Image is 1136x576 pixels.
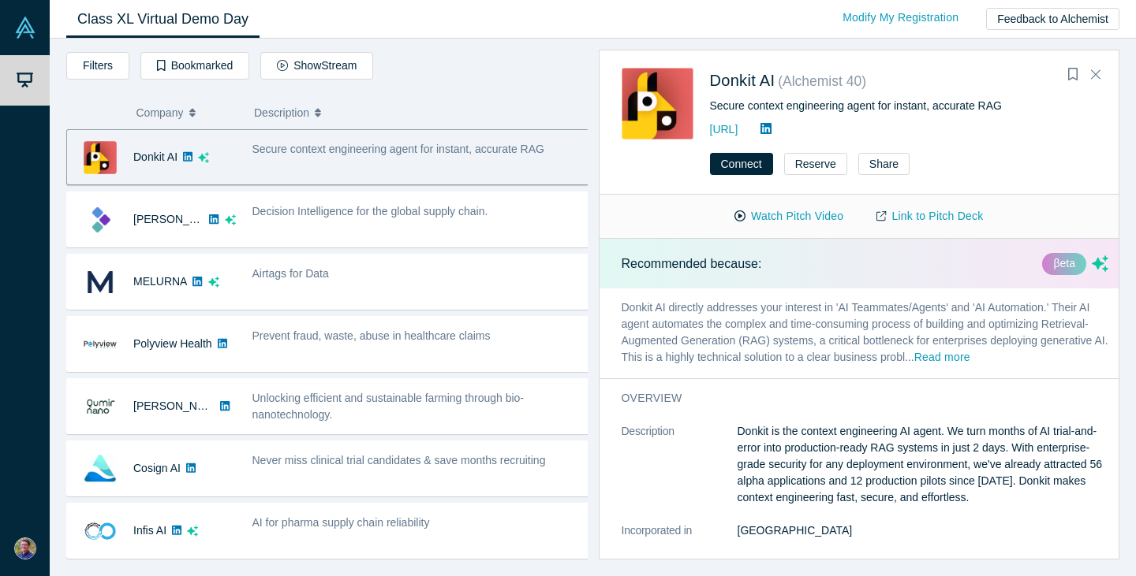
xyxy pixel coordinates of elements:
svg: dsa ai sparkles [1092,255,1108,272]
svg: dsa ai sparkles [187,526,198,537]
dd: [GEOGRAPHIC_DATA] [738,522,1109,539]
a: MELURNA [133,275,187,288]
img: Donkit AI's Logo [622,68,693,139]
a: Polyview Health [133,337,212,350]
img: Alchemist Vault Logo [14,17,36,39]
span: Ops (Operations) · AI · LLM · Gen ai · RAG · Recommender systems [738,557,1072,570]
button: Description [254,96,577,129]
img: Polyview Health's Logo [84,328,117,361]
span: Never miss clinical trial candidates & save months recruiting [252,454,546,466]
small: ( Alchemist 40 ) [778,73,866,89]
h3: overview [622,390,1087,407]
span: Description [254,96,309,129]
button: Close [1084,62,1108,87]
span: AI for pharma supply chain reliability [252,516,430,529]
img: Qumir Nano's Logo [84,390,117,423]
span: Prevent fraud, waste, abuse in healthcare claims [252,329,491,342]
button: ShowStream [260,52,373,80]
button: Connect [710,153,773,175]
p: Recommended because: [622,255,762,273]
a: Cosign AI [133,462,181,474]
p: Donkit AI directly addresses your interest in 'AI Teammates/Agents' and 'AI Automation.' Their AI... [600,288,1131,378]
img: Donkit AI's Logo [84,141,117,174]
svg: dsa ai sparkles [198,152,209,163]
button: Filters [66,52,129,80]
a: [URL] [710,123,738,136]
img: Kimaru AI's Logo [84,203,117,236]
button: Reserve [784,153,847,175]
button: Feedback to Alchemist [986,8,1119,30]
button: Read more [914,349,970,367]
span: Unlocking efficient and sustainable farming through bio-nanotechnology. [252,392,525,421]
svg: dsa ai sparkles [225,214,236,225]
img: Vik Ghai's Account [14,537,36,559]
img: Cosign AI's Logo [84,452,117,485]
span: Company [136,96,184,129]
a: Donkit AI [710,72,775,89]
button: Company [136,96,238,129]
button: Bookmarked [140,52,249,80]
a: [PERSON_NAME] [133,213,224,225]
a: Class XL Virtual Demo Day [66,1,260,38]
span: Secure context engineering agent for instant, accurate RAG [252,143,544,155]
a: Link to Pitch Deck [860,203,1000,230]
button: Share [858,153,910,175]
a: Infis AI [133,524,166,537]
div: βeta [1042,253,1086,275]
button: Bookmark [1062,64,1084,86]
svg: dsa ai sparkles [208,277,219,288]
img: Infis AI's Logo [84,515,117,548]
span: Airtags for Data [252,267,329,280]
dt: Description [622,423,738,522]
a: [PERSON_NAME] [133,399,224,412]
img: MELURNA's Logo [84,266,117,299]
dt: Incorporated in [622,522,738,556]
button: Watch Pitch Video [718,203,860,230]
div: Secure context engineering agent for instant, accurate RAG [710,98,1097,114]
a: Donkit AI [133,151,177,163]
p: Donkit is the context engineering AI agent. We turn months of AI trial-and-error into production-... [738,423,1109,506]
a: Modify My Registration [826,4,975,32]
span: Decision Intelligence for the global supply chain. [252,205,488,217]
